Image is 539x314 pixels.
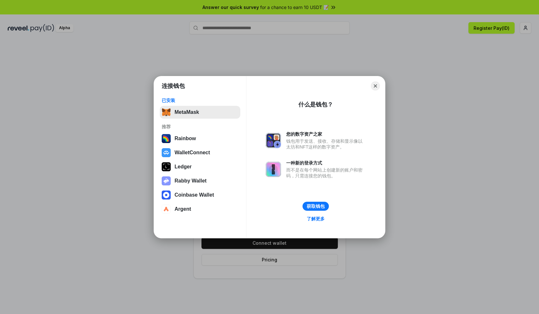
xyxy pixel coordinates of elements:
[160,106,240,119] button: MetaMask
[162,98,238,103] div: 已安装
[175,164,192,170] div: Ledger
[175,206,191,212] div: Argent
[298,101,333,108] div: 什么是钱包？
[286,160,366,166] div: 一种新的登录方式
[162,205,171,214] img: svg+xml,%3Csvg%20width%3D%2228%22%20height%3D%2228%22%20viewBox%3D%220%200%2028%2028%22%20fill%3D...
[303,215,329,223] a: 了解更多
[175,150,210,156] div: WalletConnect
[162,82,185,90] h1: 连接钱包
[160,146,240,159] button: WalletConnect
[303,202,329,211] button: 获取钱包
[162,108,171,117] img: svg+xml,%3Csvg%20fill%3D%22none%22%20height%3D%2233%22%20viewBox%3D%220%200%2035%2033%22%20width%...
[162,176,171,185] img: svg+xml,%3Csvg%20xmlns%3D%22http%3A%2F%2Fwww.w3.org%2F2000%2Fsvg%22%20fill%3D%22none%22%20viewBox...
[160,160,240,173] button: Ledger
[307,216,325,222] div: 了解更多
[160,203,240,216] button: Argent
[162,148,171,157] img: svg+xml,%3Csvg%20width%3D%2228%22%20height%3D%2228%22%20viewBox%3D%220%200%2028%2028%22%20fill%3D...
[286,167,366,179] div: 而不是在每个网站上创建新的账户和密码，只需连接您的钱包。
[160,189,240,201] button: Coinbase Wallet
[162,124,238,130] div: 推荐
[371,81,380,90] button: Close
[266,133,281,148] img: svg+xml,%3Csvg%20xmlns%3D%22http%3A%2F%2Fwww.w3.org%2F2000%2Fsvg%22%20fill%3D%22none%22%20viewBox...
[286,131,366,137] div: 您的数字资产之家
[162,162,171,171] img: svg+xml,%3Csvg%20xmlns%3D%22http%3A%2F%2Fwww.w3.org%2F2000%2Fsvg%22%20width%3D%2228%22%20height%3...
[175,178,207,184] div: Rabby Wallet
[175,192,214,198] div: Coinbase Wallet
[160,174,240,187] button: Rabby Wallet
[162,134,171,143] img: svg+xml,%3Csvg%20width%3D%22120%22%20height%3D%22120%22%20viewBox%3D%220%200%20120%20120%22%20fil...
[286,138,366,150] div: 钱包用于发送、接收、存储和显示像以太坊和NFT这样的数字资产。
[162,191,171,199] img: svg+xml,%3Csvg%20width%3D%2228%22%20height%3D%2228%22%20viewBox%3D%220%200%2028%2028%22%20fill%3D...
[175,109,199,115] div: MetaMask
[266,162,281,177] img: svg+xml,%3Csvg%20xmlns%3D%22http%3A%2F%2Fwww.w3.org%2F2000%2Fsvg%22%20fill%3D%22none%22%20viewBox...
[175,136,196,141] div: Rainbow
[307,203,325,209] div: 获取钱包
[160,132,240,145] button: Rainbow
